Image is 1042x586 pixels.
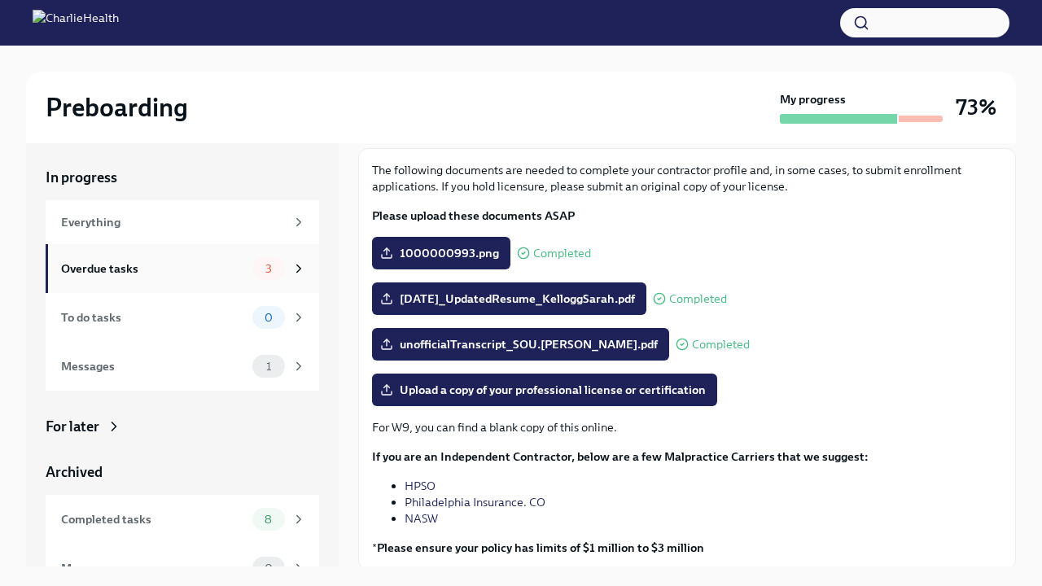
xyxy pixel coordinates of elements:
label: 1000000993.png [372,237,510,269]
strong: If you are an Independent Contractor, below are a few Malpractice Carriers that we suggest: [372,449,869,464]
h3: 73% [956,93,996,122]
span: 8 [255,514,282,526]
span: Completed [669,293,727,305]
a: NASW [405,511,438,526]
p: For W9, you can find a blank copy of this online. [372,419,1002,435]
span: Upload a copy of your professional license or certification [383,382,706,398]
div: Everything [61,213,285,231]
span: 1 [256,361,281,373]
div: Messages [61,357,246,375]
strong: Please upload these documents ASAP [372,208,575,223]
a: Messages1 [46,342,319,391]
span: Completed [533,247,591,260]
a: For later [46,417,319,436]
a: To do tasks0 [46,293,319,342]
div: Overdue tasks [61,260,246,278]
div: Completed tasks [61,510,246,528]
span: 0 [255,312,282,324]
img: CharlieHealth [33,10,119,36]
label: [DATE]_UpdatedResume_KelloggSarah.pdf [372,282,646,315]
h2: Preboarding [46,91,188,124]
a: Completed tasks8 [46,495,319,544]
strong: My progress [780,91,846,107]
strong: Please ensure your policy has limits of $1 million to $3 million [377,540,704,555]
a: Everything [46,200,319,244]
label: unofficialTranscript_SOU.[PERSON_NAME].pdf [372,328,669,361]
label: Upload a copy of your professional license or certification [372,374,717,406]
a: Philadelphia Insurance. CO [405,495,545,509]
a: HPSO [405,479,436,493]
div: To do tasks [61,308,246,326]
p: The following documents are needed to complete your contractor profile and, in some cases, to sub... [372,162,1002,195]
div: For later [46,417,99,436]
span: 1000000993.png [383,245,499,261]
span: 0 [255,562,282,575]
span: unofficialTranscript_SOU.[PERSON_NAME].pdf [383,336,658,352]
a: Overdue tasks3 [46,244,319,293]
span: 3 [256,263,282,275]
span: [DATE]_UpdatedResume_KelloggSarah.pdf [383,291,635,307]
span: Completed [692,339,750,351]
a: In progress [46,168,319,187]
a: Archived [46,462,319,482]
div: Messages [61,559,246,577]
